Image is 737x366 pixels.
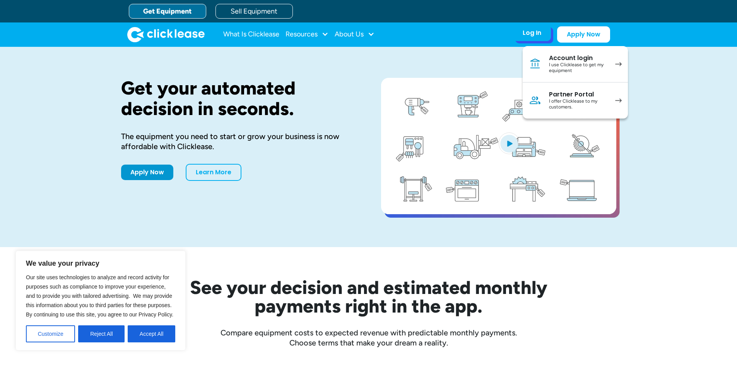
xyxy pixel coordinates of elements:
span: Our site uses technologies to analyze and record activity for purposes such as compliance to impr... [26,274,173,318]
button: Accept All [128,325,175,342]
div: Partner Portal [549,91,607,98]
a: Account loginI use Clicklease to get my equipment [523,46,628,82]
a: Get Equipment [129,4,206,19]
button: Reject All [78,325,125,342]
div: About Us [335,27,374,42]
a: Apply Now [557,26,610,43]
div: I use Clicklease to get my equipment [549,62,607,74]
a: What Is Clicklease [223,27,279,42]
a: home [127,27,205,42]
img: Person icon [529,94,541,107]
div: Account login [549,54,607,62]
h2: See your decision and estimated monthly payments right in the app. [152,278,585,315]
div: We value your privacy [15,251,186,351]
img: Clicklease logo [127,27,205,42]
div: I offer Clicklease to my customers. [549,98,607,110]
img: arrow [615,62,622,66]
nav: Log In [523,46,628,119]
p: We value your privacy [26,259,175,268]
a: Partner PortalI offer Clicklease to my customers. [523,82,628,119]
img: arrow [615,98,622,103]
a: open lightbox [381,78,616,214]
div: The equipment you need to start or grow your business is now affordable with Clicklease. [121,131,356,151]
img: Blue play button logo on a light blue circular background [499,132,520,154]
button: Customize [26,325,75,342]
div: Compare equipment costs to expected revenue with predictable monthly payments. Choose terms that ... [121,328,616,348]
h1: Get your automated decision in seconds. [121,78,356,119]
div: Resources [286,27,328,42]
a: Sell Equipment [215,4,293,19]
img: Bank icon [529,58,541,70]
a: Learn More [186,164,241,181]
a: Apply Now [121,165,173,180]
div: Log In [523,29,541,37]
